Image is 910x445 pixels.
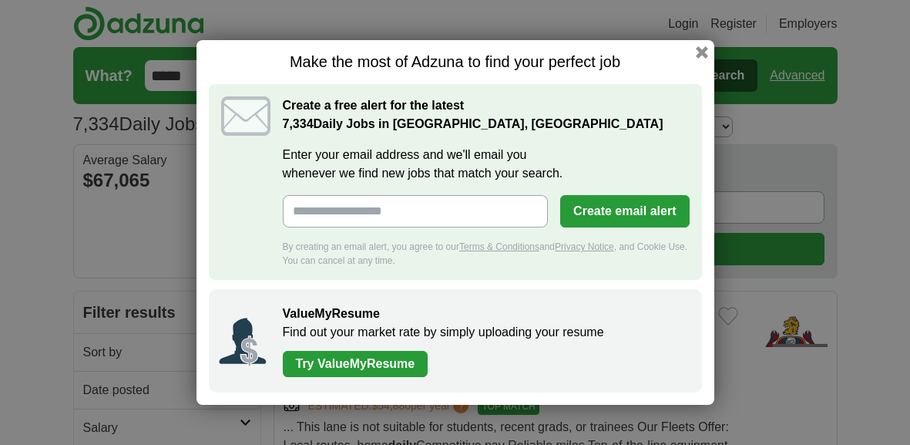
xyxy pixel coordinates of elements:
h1: Make the most of Adzuna to find your perfect job [209,52,702,72]
div: By creating an email alert, you agree to our and , and Cookie Use. You can cancel at any time. [283,240,690,268]
h2: ValueMyResume [283,305,687,323]
strong: Daily Jobs in [GEOGRAPHIC_DATA], [GEOGRAPHIC_DATA] [283,117,663,130]
span: 7,334 [283,115,314,133]
p: Find out your market rate by simply uploading your resume [283,323,687,342]
h2: Create a free alert for the latest [283,96,690,133]
label: Enter your email address and we'll email you whenever we find new jobs that match your search. [283,146,690,183]
a: Privacy Notice [555,241,614,252]
button: Create email alert [560,195,689,228]
a: Terms & Conditions [459,241,539,252]
img: icon_email.svg [221,96,270,136]
a: Try ValueMyResume [283,351,428,377]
